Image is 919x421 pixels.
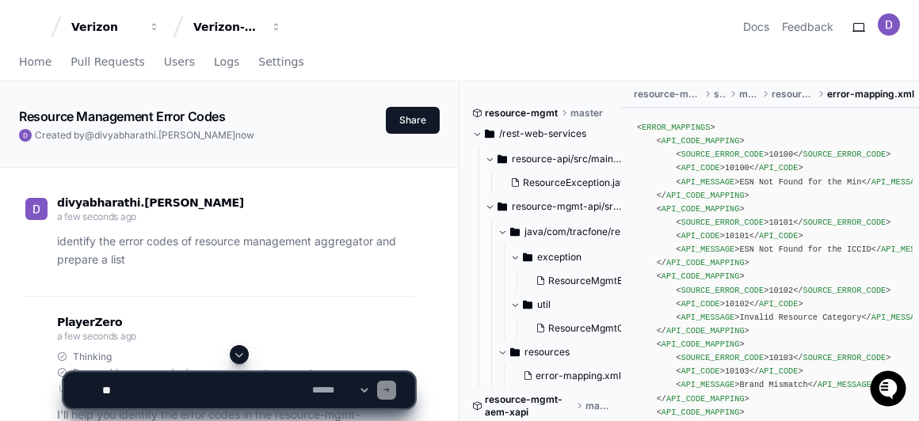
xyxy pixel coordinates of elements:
div: We're offline, we'll be back soon [54,134,207,146]
svg: Directory [523,248,532,267]
img: ACg8ocJhJv6lQk297hPDcnuYTD0HPu6en5LMHrV82S8lnNC-nCVzMQ=s96-c [878,13,900,36]
span: Home [19,57,51,66]
a: Settings [258,44,303,81]
span: resources [772,88,814,101]
span: error-mapping.xml [827,88,914,101]
svg: Directory [485,124,494,143]
span: < > [676,299,725,309]
span: @ [85,129,94,141]
span: ResourceMgmtException.java [548,275,683,287]
span: API_CODE [759,231,798,241]
a: Users [164,44,195,81]
span: < > [637,123,715,132]
a: Powered byPylon [112,165,192,178]
span: </ > [749,231,803,241]
span: API_MESSAGE [681,177,734,187]
svg: Directory [498,197,507,216]
button: Start new chat [269,123,288,142]
span: </ > [793,218,890,227]
span: resource-api/src/main/java/com/tracfone/resource/exception [512,153,622,165]
span: Pull Requests [71,57,144,66]
img: 1736555170064-99ba0984-63c1-480f-8ee9-699278ef63ed [16,118,44,146]
span: main [739,88,759,101]
span: < > [676,245,739,254]
img: ACg8ocJhJv6lQk297hPDcnuYTD0HPu6en5LMHrV82S8lnNC-nCVzMQ=s96-c [25,198,48,220]
svg: Directory [510,222,520,241]
span: API_CODE_MAPPING [666,191,745,200]
div: Start new chat [54,118,260,134]
span: API_CODE [681,231,719,241]
span: < > [676,313,739,322]
span: API_CODE_MAPPING [662,339,740,349]
span: SOURCE_ERROR_CODE [681,218,764,227]
span: < > [676,177,739,187]
span: API_CODE_MAPPING [662,271,740,281]
button: resource-api/src/main/java/com/tracfone/resource/exception [485,146,622,172]
span: ResourceException.java [523,176,631,189]
a: Home [19,44,51,81]
span: API_MESSAGE [681,313,734,322]
span: API_CODE [681,299,719,309]
span: ERROR_MAPPINGS [642,123,710,132]
span: API_CODE [681,163,719,173]
span: < > [676,286,768,295]
span: resource-mgmt [634,88,701,101]
button: /rest-web-services [472,121,609,146]
div: Welcome [16,63,288,89]
svg: Directory [510,343,520,362]
button: ResourceMgmtConstant.java [529,317,650,339]
svg: Directory [523,295,532,314]
button: resource-mgmt-api/src/main [485,194,622,219]
span: API_CODE_MAPPING [666,258,745,267]
img: ACg8ocJhJv6lQk297hPDcnuYTD0HPu6en5LMHrV82S8lnNC-nCVzMQ=s96-c [19,129,32,142]
svg: Directory [498,150,507,169]
button: util [510,292,647,317]
span: Settings [258,57,303,66]
button: ResourceMgmtException.java [529,270,650,292]
span: < > [657,339,745,349]
span: < > [676,163,725,173]
img: PlayerZero [16,16,48,47]
span: </ > [749,299,803,309]
span: < > [657,271,745,281]
span: divyabharathi.[PERSON_NAME] [57,196,244,209]
button: Share [386,107,440,134]
span: exception [537,251,582,264]
span: Users [164,57,195,66]
span: API_CODE_MAPPING [666,326,745,336]
span: API_MESSAGE [681,245,734,254]
span: resource-mgmt-api/src/main [512,200,622,213]
span: resource-mgmt [485,107,558,119]
span: < > [676,231,725,241]
iframe: Open customer support [868,369,911,412]
span: SOURCE_ERROR_CODE [803,286,887,295]
a: Logs [214,44,239,81]
button: Verizon-Clarify-Resource-Management [187,13,288,41]
span: API_CODE_MAPPING [662,204,740,214]
span: SOURCE_ERROR_CODE [803,150,887,159]
span: Logs [214,57,239,66]
span: PlayerZero [57,317,122,327]
span: < > [657,136,745,146]
button: resources [498,339,635,365]
span: < > [676,218,768,227]
span: Pylon [158,166,192,178]
span: a few seconds ago [57,330,136,342]
button: java/com/tracfone/resourcemgmt [498,219,635,245]
span: now [235,129,254,141]
a: Docs [743,19,769,35]
span: API_CODE [759,163,798,173]
span: Created by [35,129,254,142]
app-text-character-animate: Resource Management Error Codes [19,108,226,124]
span: API_CODE_MAPPING [662,136,740,146]
span: </ > [657,258,749,267]
span: SOURCE_ERROR_CODE [681,286,764,295]
button: Feedback [782,19,833,35]
p: identify the error codes of resource management aggregator and prepare a list [57,233,414,269]
span: src [714,88,727,101]
span: < > [676,150,768,159]
span: </ > [749,163,803,173]
span: util [537,298,551,311]
span: SOURCE_ERROR_CODE [803,218,887,227]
